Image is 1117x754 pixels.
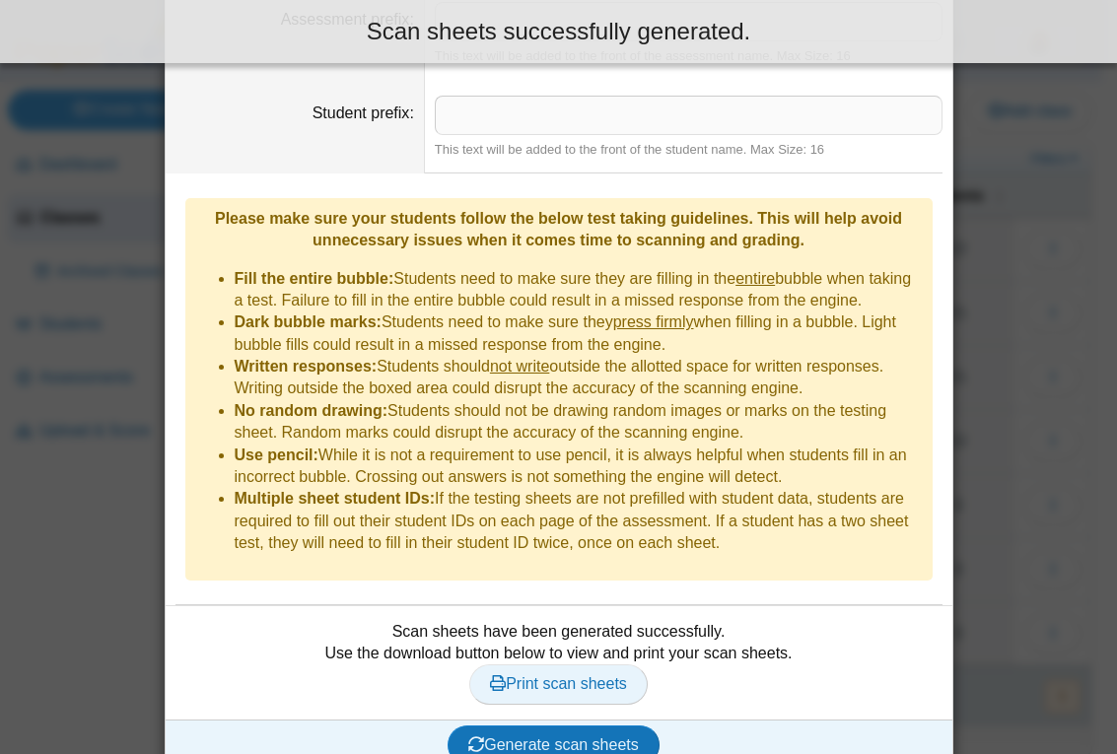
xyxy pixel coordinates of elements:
a: Print scan sheets [469,664,648,704]
b: Multiple sheet student IDs: [235,490,436,507]
u: entire [735,270,775,287]
b: Fill the entire bubble: [235,270,394,287]
li: Students need to make sure they when filling in a bubble. Light bubble fills could result in a mi... [235,311,923,356]
u: press firmly [613,313,694,330]
b: Written responses: [235,358,378,375]
b: Please make sure your students follow the below test taking guidelines. This will help avoid unne... [215,210,902,248]
li: While it is not a requirement to use pencil, it is always helpful when students fill in an incorr... [235,445,923,489]
div: This text will be added to the front of the student name. Max Size: 16 [435,141,942,159]
li: If the testing sheets are not prefilled with student data, students are required to fill out thei... [235,488,923,554]
li: Students should not be drawing random images or marks on the testing sheet. Random marks could di... [235,400,923,445]
label: Student prefix [313,104,414,121]
b: Dark bubble marks: [235,313,382,330]
span: Generate scan sheets [468,736,639,753]
li: Students should outside the allotted space for written responses. Writing outside the boxed area ... [235,356,923,400]
li: Students need to make sure they are filling in the bubble when taking a test. Failure to fill in ... [235,268,923,312]
u: not write [490,358,549,375]
b: No random drawing: [235,402,388,419]
div: Scan sheets have been generated successfully. Use the download button below to view and print you... [175,621,942,705]
div: Scan sheets successfully generated. [15,15,1102,48]
span: Print scan sheets [490,675,627,692]
b: Use pencil: [235,446,318,463]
